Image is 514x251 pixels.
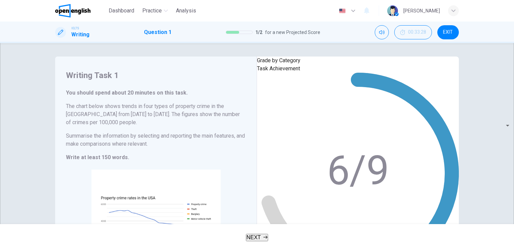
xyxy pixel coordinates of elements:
[55,4,90,17] img: OpenEnglish logo
[257,57,459,65] p: Grade by Category
[66,154,129,160] strong: Write at least 150 words.
[55,4,106,17] a: OpenEnglish logo
[375,25,389,39] div: Mute
[443,30,453,35] span: EXIT
[144,28,172,36] h1: Question 1
[66,89,246,97] h6: You should spend about 20 minutes on this task.
[394,25,432,39] button: 00:33:28
[257,65,300,72] span: Task Achievement
[71,26,79,31] span: IELTS
[106,5,137,17] button: Dashboard
[176,7,196,15] span: Analysis
[109,7,134,15] span: Dashboard
[437,25,459,39] button: EXIT
[408,30,426,35] span: 00:33:28
[338,8,346,13] img: en
[173,5,199,17] button: Analysis
[66,102,246,127] h6: The chart below shows trends in four types of property crime in the [GEOGRAPHIC_DATA] from [DATE]...
[387,5,398,16] img: Profile picture
[71,31,89,39] h1: Writing
[394,25,432,39] div: Hide
[66,70,246,81] h4: Writing Task 1
[255,28,262,36] span: 1 / 2
[246,234,268,241] button: NEXT
[66,132,246,148] h6: Summarise the information by selecting and reporting the main features, and make comparisons wher...
[142,7,162,15] span: Practice
[403,7,440,15] div: [PERSON_NAME]
[327,147,389,194] text: 6/9
[140,5,171,17] button: Practice
[247,235,261,240] span: NEXT
[265,28,320,36] span: for a new Projected Score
